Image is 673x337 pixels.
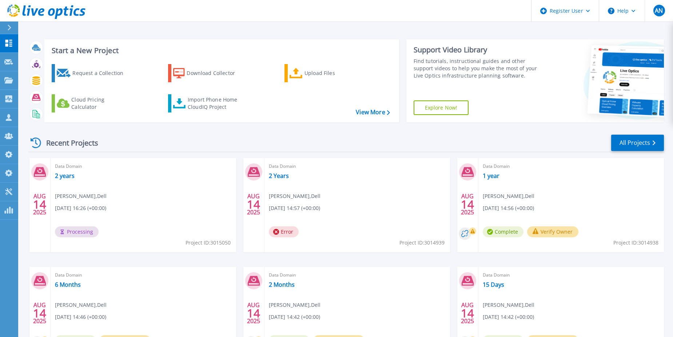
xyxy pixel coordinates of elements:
div: Support Video Library [414,45,545,55]
a: View More [356,109,390,116]
a: All Projects [611,135,664,151]
span: [PERSON_NAME] , Dell [55,301,107,309]
span: [DATE] 14:42 (+00:00) [269,313,320,321]
div: AUG 2025 [33,300,47,326]
div: Cloud Pricing Calculator [71,96,130,111]
div: Recent Projects [28,134,108,152]
div: AUG 2025 [461,191,474,218]
span: [PERSON_NAME] , Dell [269,192,320,200]
a: Cloud Pricing Calculator [52,94,133,112]
a: Download Collector [168,64,249,82]
span: Data Domain [55,162,232,170]
span: [DATE] 14:42 (+00:00) [483,313,534,321]
span: Complete [483,226,523,237]
a: Explore Now! [414,100,469,115]
span: Data Domain [55,271,232,279]
a: 2 Years [269,172,289,179]
h3: Start a New Project [52,47,390,55]
span: [DATE] 14:57 (+00:00) [269,204,320,212]
span: AN [655,8,663,13]
span: Data Domain [483,271,660,279]
span: 14 [247,310,260,316]
span: Project ID: 3014938 [613,239,658,247]
div: Download Collector [187,66,245,80]
div: AUG 2025 [247,300,260,326]
span: Data Domain [269,162,446,170]
span: [PERSON_NAME] , Dell [269,301,320,309]
a: Request a Collection [52,64,133,82]
span: Data Domain [269,271,446,279]
a: 6 Months [55,281,81,288]
span: 14 [461,201,474,207]
span: 14 [33,201,46,207]
span: 14 [33,310,46,316]
span: Processing [55,226,99,237]
span: [DATE] 16:26 (+00:00) [55,204,106,212]
span: [DATE] 14:46 (+00:00) [55,313,106,321]
div: Request a Collection [72,66,131,80]
a: 1 year [483,172,499,179]
span: [PERSON_NAME] , Dell [483,301,534,309]
div: AUG 2025 [247,191,260,218]
span: 14 [247,201,260,207]
span: Project ID: 3014939 [399,239,445,247]
span: [PERSON_NAME] , Dell [483,192,534,200]
span: [PERSON_NAME] , Dell [55,192,107,200]
div: Import Phone Home CloudIQ Project [188,96,244,111]
span: [DATE] 14:56 (+00:00) [483,204,534,212]
a: Upload Files [284,64,366,82]
span: 14 [461,310,474,316]
a: 2 years [55,172,75,179]
a: 2 Months [269,281,295,288]
div: Find tutorials, instructional guides and other support videos to help you make the most of your L... [414,58,545,79]
div: AUG 2025 [461,300,474,326]
button: Verify Owner [527,226,578,237]
span: Error [269,226,299,237]
div: AUG 2025 [33,191,47,218]
div: Upload Files [304,66,363,80]
span: Project ID: 3015050 [186,239,231,247]
span: Data Domain [483,162,660,170]
a: 15 Days [483,281,504,288]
